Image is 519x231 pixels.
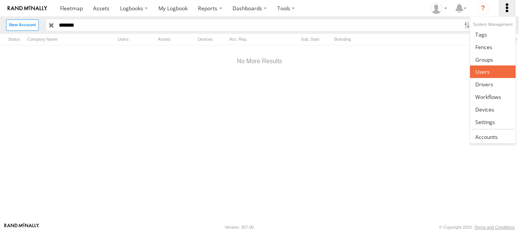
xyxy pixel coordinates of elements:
div: © Copyright 2025 - [439,225,515,229]
div: Kent Naparate [428,3,450,14]
label: Search Filter Options [461,19,478,30]
a: Terms and Conditions [475,225,515,229]
div: Company Name [25,35,101,44]
div: Users [104,35,142,44]
div: Assets [145,35,183,44]
div: Branding [332,35,507,44]
label: Create New Account [6,19,39,30]
i: ? [477,2,489,14]
img: rand-logo.svg [8,6,47,11]
div: Acc. Rep. [227,35,296,44]
div: Version: 307.00 [225,225,254,229]
div: Devices [186,35,224,44]
div: Status [6,35,22,44]
div: Sub. Start [299,35,329,44]
a: Visit our Website [4,223,39,231]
